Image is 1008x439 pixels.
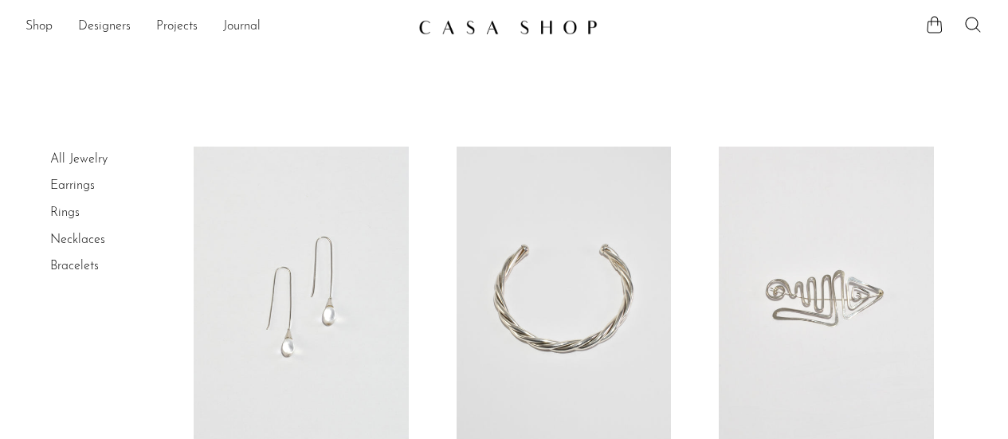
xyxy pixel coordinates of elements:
[25,14,406,41] nav: Desktop navigation
[223,17,261,37] a: Journal
[25,17,53,37] a: Shop
[50,260,99,272] a: Bracelets
[50,233,105,246] a: Necklaces
[25,14,406,41] ul: NEW HEADER MENU
[50,153,108,166] a: All Jewelry
[156,17,198,37] a: Projects
[50,206,80,219] a: Rings
[78,17,131,37] a: Designers
[50,179,95,192] a: Earrings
